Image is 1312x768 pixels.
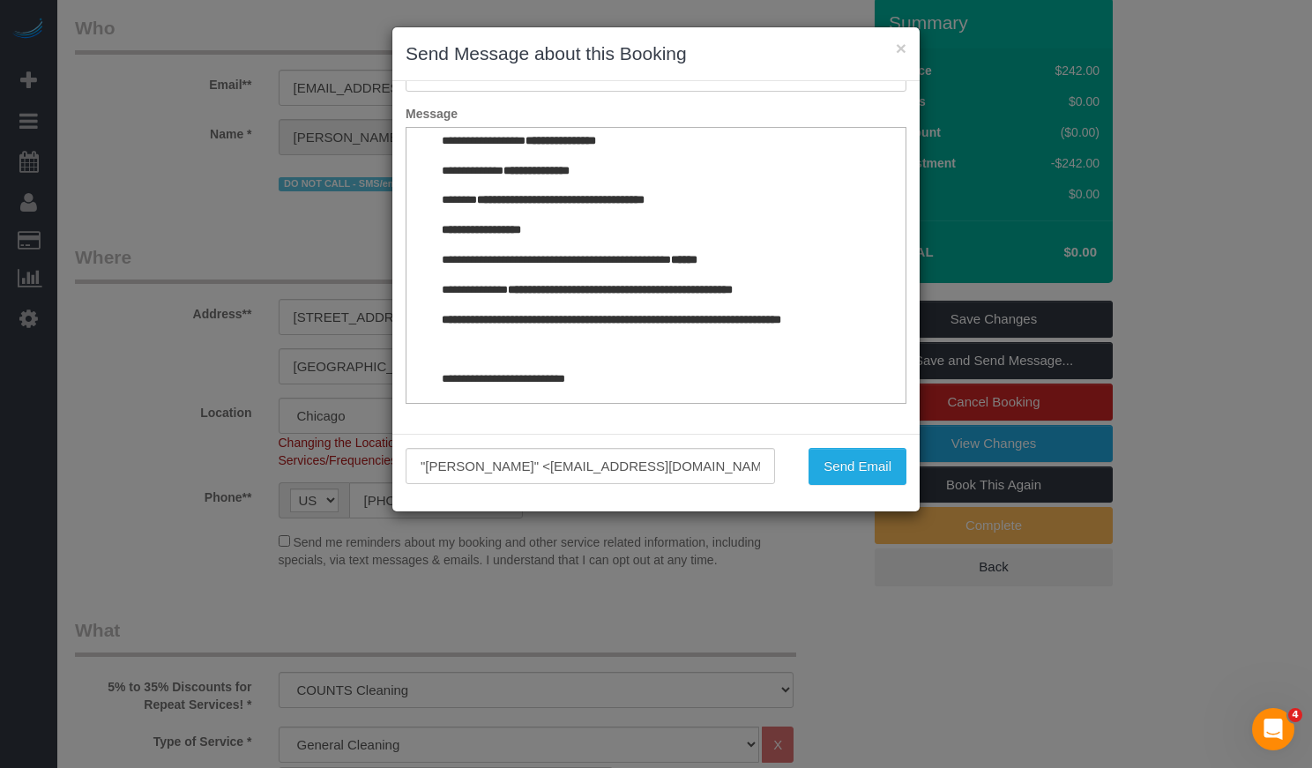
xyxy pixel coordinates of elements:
[392,105,920,123] label: Message
[406,128,906,403] iframe: Rich Text Editor, editor2
[406,41,906,67] h3: Send Message about this Booking
[1252,708,1294,750] iframe: Intercom live chat
[1288,708,1302,722] span: 4
[896,39,906,57] button: ×
[809,448,906,485] button: Send Email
